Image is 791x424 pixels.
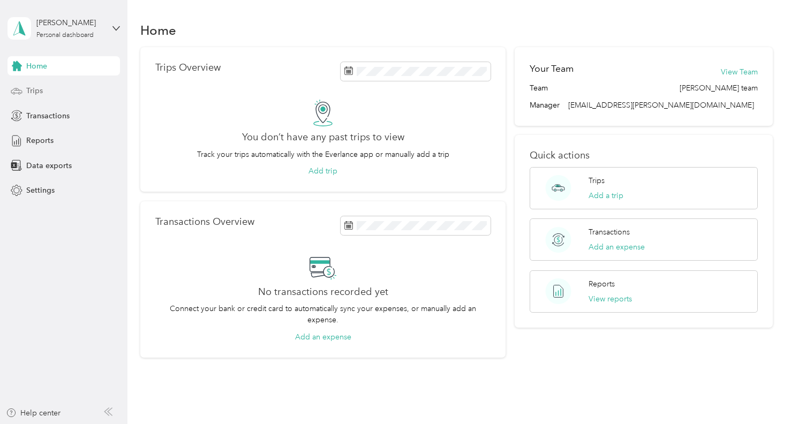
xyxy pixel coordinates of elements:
iframe: Everlance-gr Chat Button Frame [731,364,791,424]
button: View Team [721,66,758,78]
span: [PERSON_NAME] team [680,82,758,94]
h2: No transactions recorded yet [258,286,388,298]
span: Manager [530,100,560,111]
p: Connect your bank or credit card to automatically sync your expenses, or manually add an expense. [155,303,490,325]
button: Add a trip [589,190,623,201]
p: Trips Overview [155,62,221,73]
p: Reports [589,278,615,290]
span: Reports [26,135,54,146]
h1: Home [140,25,176,36]
p: Track your trips automatically with the Everlance app or manually add a trip [197,149,449,160]
span: [EMAIL_ADDRESS][PERSON_NAME][DOMAIN_NAME] [568,101,754,110]
button: Add an expense [295,331,351,343]
span: Team [530,82,548,94]
p: Quick actions [530,150,757,161]
h2: You don’t have any past trips to view [242,132,404,143]
div: [PERSON_NAME] [36,17,103,28]
button: Help center [6,407,61,419]
span: Settings [26,185,55,196]
div: Personal dashboard [36,32,94,39]
button: Add an expense [589,241,645,253]
p: Trips [589,175,605,186]
p: Transactions Overview [155,216,254,228]
h2: Your Team [530,62,574,75]
button: Add trip [308,165,337,177]
button: View reports [589,293,632,305]
span: Data exports [26,160,72,171]
p: Transactions [589,226,630,238]
span: Trips [26,85,43,96]
span: Home [26,60,47,72]
span: Transactions [26,110,70,122]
